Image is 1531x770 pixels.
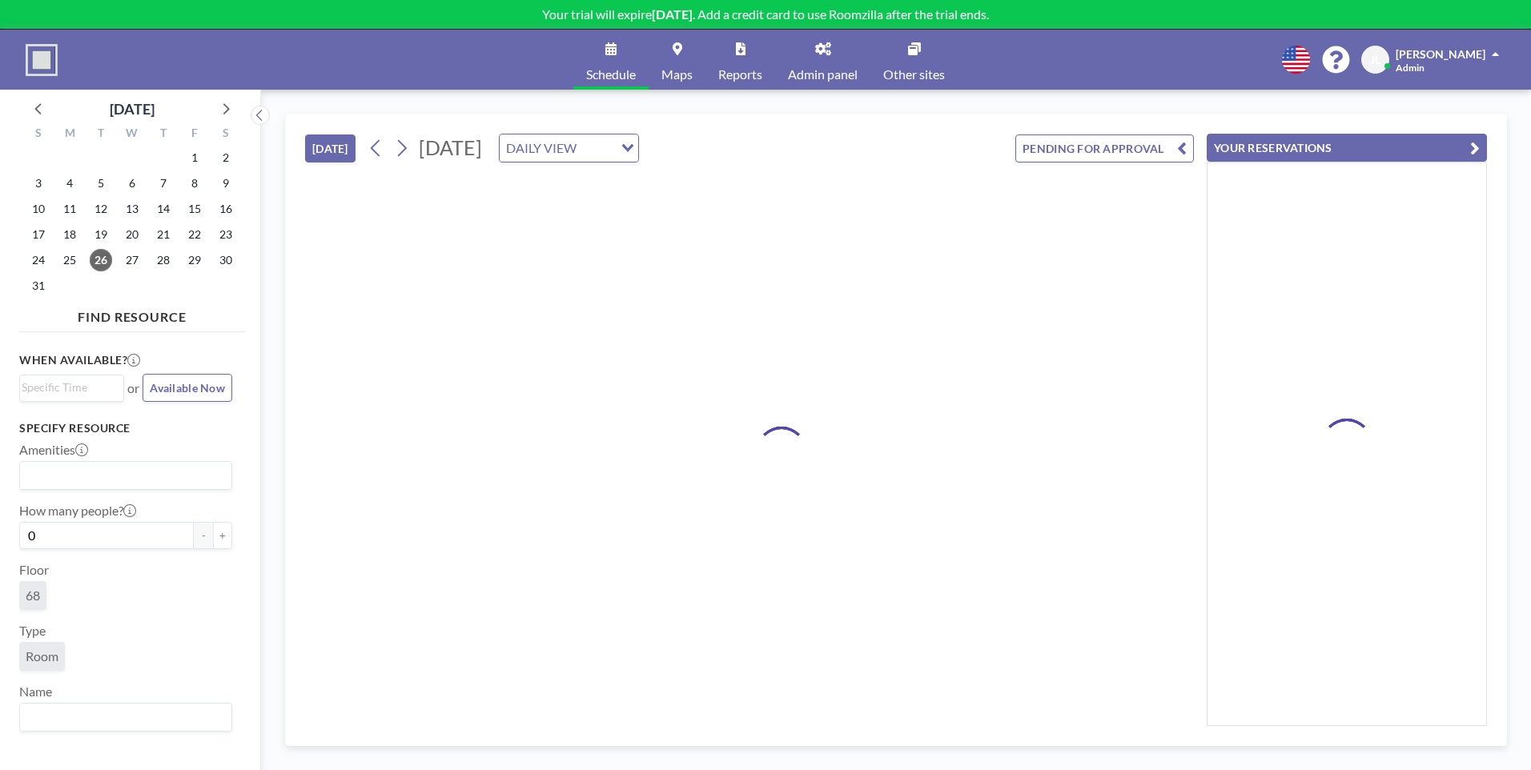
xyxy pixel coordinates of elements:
input: Search for option [581,138,612,158]
button: [DATE] [305,134,356,162]
span: Monday, August 18, 2025 [58,223,81,246]
a: Other sites [870,30,958,90]
div: [DATE] [110,98,155,120]
span: Sunday, August 3, 2025 [27,172,50,195]
span: Available Now [150,381,225,395]
span: Saturday, August 23, 2025 [215,223,237,246]
button: YOUR RESERVATIONS [1207,134,1487,162]
button: + [213,522,232,549]
input: Search for option [22,707,223,728]
span: Friday, August 15, 2025 [183,198,206,220]
span: Sunday, August 10, 2025 [27,198,50,220]
span: Schedule [586,68,636,81]
input: Search for option [22,465,223,486]
div: F [179,124,210,145]
span: or [127,380,139,396]
span: Thursday, August 28, 2025 [152,249,175,271]
a: Schedule [573,30,649,90]
label: Type [19,623,46,639]
b: [DATE] [652,6,693,22]
span: Sunday, August 31, 2025 [27,275,50,297]
a: Admin panel [775,30,870,90]
div: Search for option [20,375,123,399]
span: Friday, August 1, 2025 [183,146,206,169]
span: [DATE] [419,135,482,159]
a: Reports [705,30,775,90]
button: - [194,522,213,549]
div: M [54,124,86,145]
span: Monday, August 4, 2025 [58,172,81,195]
span: Wednesday, August 13, 2025 [121,198,143,220]
span: Sunday, August 17, 2025 [27,223,50,246]
span: JL [1370,53,1380,67]
span: Room [26,648,58,664]
a: Maps [649,30,705,90]
span: Wednesday, August 27, 2025 [121,249,143,271]
span: Tuesday, August 26, 2025 [90,249,112,271]
button: Available Now [143,374,232,402]
div: Search for option [500,134,638,162]
h3: Specify resource [19,421,232,435]
span: Maps [661,68,693,81]
span: Friday, August 8, 2025 [183,172,206,195]
span: Admin panel [788,68,858,81]
div: S [210,124,241,145]
span: Saturday, August 9, 2025 [215,172,237,195]
div: S [23,124,54,145]
span: Thursday, August 14, 2025 [152,198,175,220]
span: Tuesday, August 12, 2025 [90,198,112,220]
span: Tuesday, August 19, 2025 [90,223,112,246]
span: Saturday, August 16, 2025 [215,198,237,220]
span: Other sites [883,68,945,81]
span: Thursday, August 21, 2025 [152,223,175,246]
div: W [117,124,148,145]
span: Thursday, August 7, 2025 [152,172,175,195]
span: 68 [26,588,40,604]
div: Search for option [20,704,231,731]
span: Saturday, August 30, 2025 [215,249,237,271]
span: [PERSON_NAME] [1396,47,1485,61]
span: Monday, August 25, 2025 [58,249,81,271]
span: Friday, August 22, 2025 [183,223,206,246]
img: organization-logo [26,44,58,76]
span: Tuesday, August 5, 2025 [90,172,112,195]
div: T [147,124,179,145]
span: Friday, August 29, 2025 [183,249,206,271]
label: Floor [19,562,49,578]
div: T [86,124,117,145]
input: Search for option [22,379,115,396]
span: DAILY VIEW [503,138,580,158]
span: Wednesday, August 20, 2025 [121,223,143,246]
label: How many people? [19,503,136,519]
span: Monday, August 11, 2025 [58,198,81,220]
h4: FIND RESOURCE [19,303,245,325]
button: PENDING FOR APPROVAL [1015,134,1194,162]
label: Amenities [19,442,88,458]
span: Admin [1396,62,1425,74]
span: Reports [718,68,762,81]
span: Saturday, August 2, 2025 [215,146,237,169]
span: Sunday, August 24, 2025 [27,249,50,271]
label: Name [19,684,52,700]
span: Wednesday, August 6, 2025 [121,172,143,195]
div: Search for option [20,462,231,489]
